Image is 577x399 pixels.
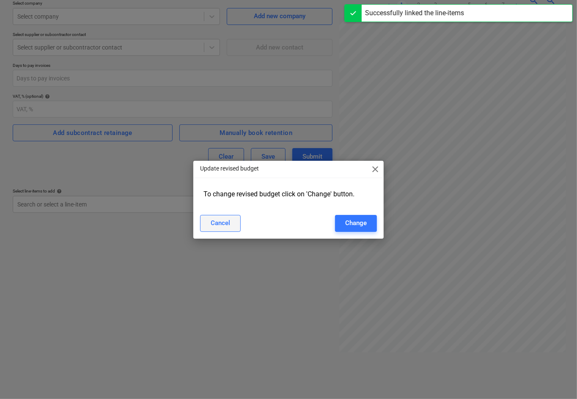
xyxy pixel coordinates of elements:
[200,164,259,173] p: Update revised budget
[345,217,367,228] div: Change
[200,215,241,232] button: Cancel
[365,8,464,18] div: Successfully linked the line-items
[211,217,230,228] div: Cancel
[370,164,380,174] span: close
[335,215,377,232] button: Change
[535,358,577,399] iframe: Chat Widget
[200,187,377,201] div: To change revised budget click on 'Change' button.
